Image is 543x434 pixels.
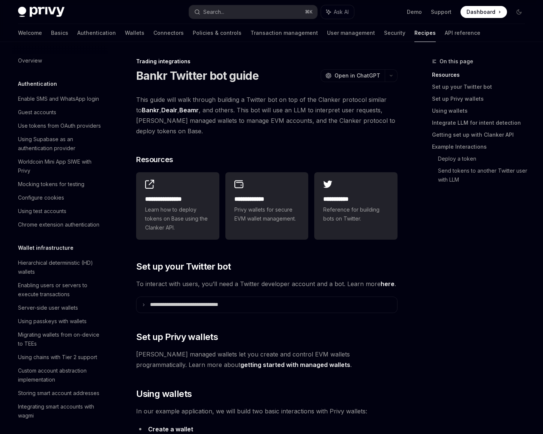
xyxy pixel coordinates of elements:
[18,353,97,362] div: Using chains with Tier 2 support
[18,389,99,398] div: Storing smart account addresses
[12,177,108,191] a: Mocking tokens for testing
[18,79,57,88] h5: Authentication
[136,69,259,82] h1: Bankr Twitter bot guide
[136,172,219,240] a: **** **** **** *Learn how to deploy tokens on Base using the Clanker API.
[18,281,103,299] div: Enabling users or servers to execute transactions
[12,386,108,400] a: Storing smart account addresses
[18,135,103,153] div: Using Supabase as an authentication provider
[431,8,451,16] a: Support
[77,24,116,42] a: Authentication
[18,258,103,276] div: Hierarchical deterministic (HD) wallets
[179,106,199,114] a: Beamr
[18,330,103,348] div: Migrating wallets from on-device to TEEs
[321,5,354,19] button: Ask AI
[136,154,173,165] span: Resources
[12,155,108,177] a: Worldcoin Mini App SIWE with Privy
[136,94,397,136] span: This guide will walk through building a Twitter bot on top of the Clanker protocol similar to , ,...
[12,279,108,301] a: Enabling users or servers to execute transactions
[12,54,108,67] a: Overview
[136,279,397,289] span: To interact with users, you’ll need a Twitter developer account and a bot. Learn more .
[145,205,210,232] span: Learn how to deploy tokens on Base using the Clanker API.
[12,328,108,350] a: Migrating wallets from on-device to TEEs
[234,205,300,223] span: Privy wallets for secure EVM wallet management.
[12,315,108,328] a: Using passkeys with wallets
[327,24,375,42] a: User management
[18,402,103,420] div: Integrating smart accounts with wagmi
[18,56,42,65] div: Overview
[12,204,108,218] a: Using test accounts
[18,108,56,117] div: Guest accounts
[18,207,66,216] div: Using test accounts
[136,388,192,400] span: Using wallets
[12,106,108,119] a: Guest accounts
[445,24,480,42] a: API reference
[136,261,231,273] span: Set up your Twitter bot
[432,81,531,93] a: Set up your Twitter bot
[513,6,525,18] button: Toggle dark mode
[460,6,507,18] a: Dashboard
[148,425,193,433] strong: Create a wallet
[18,317,87,326] div: Using passkeys with wallets
[18,94,99,103] div: Enable SMS and WhatsApp login
[384,24,405,42] a: Security
[438,153,531,165] a: Deploy a token
[432,69,531,81] a: Resources
[381,280,394,288] a: here
[136,58,397,65] div: Trading integrations
[136,349,397,370] span: [PERSON_NAME] managed wallets let you create and control EVM wallets programmatically. Learn more...
[323,205,388,223] span: Reference for building bots on Twitter.
[250,24,318,42] a: Transaction management
[225,172,309,240] a: **** **** ***Privy wallets for secure EVM wallet management.
[12,218,108,231] a: Chrome extension authentication
[432,105,531,117] a: Using wallets
[334,72,380,79] span: Open in ChatGPT
[432,117,531,129] a: Integrate LLM for intent detection
[432,129,531,141] a: Getting set up with Clanker API
[18,366,103,384] div: Custom account abstraction implementation
[438,165,531,186] a: Send tokens to another Twitter user with LLM
[18,180,84,189] div: Mocking tokens for testing
[18,24,42,42] a: Welcome
[12,133,108,155] a: Using Supabase as an authentication provider
[12,350,108,364] a: Using chains with Tier 2 support
[18,243,73,252] h5: Wallet infrastructure
[18,121,101,130] div: Use tokens from OAuth providers
[432,93,531,105] a: Set up Privy wallets
[153,24,184,42] a: Connectors
[161,106,177,114] a: Dealr
[12,119,108,133] a: Use tokens from OAuth providers
[314,172,397,240] a: **** **** *Reference for building bots on Twitter.
[136,331,218,343] span: Set up Privy wallets
[321,69,385,82] button: Open in ChatGPT
[305,9,313,15] span: ⌘ K
[203,7,224,16] div: Search...
[12,256,108,279] a: Hierarchical deterministic (HD) wallets
[466,8,495,16] span: Dashboard
[125,24,144,42] a: Wallets
[240,361,350,369] a: getting started with managed wallets
[12,400,108,422] a: Integrating smart accounts with wagmi
[18,220,99,229] div: Chrome extension authentication
[12,301,108,315] a: Server-side user wallets
[136,406,397,416] span: In our example application, we will build two basic interactions with Privy wallets:
[12,364,108,386] a: Custom account abstraction implementation
[18,303,78,312] div: Server-side user wallets
[12,191,108,204] a: Configure cookies
[18,7,64,17] img: dark logo
[18,157,103,175] div: Worldcoin Mini App SIWE with Privy
[142,106,159,114] a: Bankr
[414,24,436,42] a: Recipes
[189,5,317,19] button: Search...⌘K
[193,24,241,42] a: Policies & controls
[439,57,473,66] span: On this page
[407,8,422,16] a: Demo
[51,24,68,42] a: Basics
[334,8,349,16] span: Ask AI
[432,141,531,153] a: Example Interactions
[12,92,108,106] a: Enable SMS and WhatsApp login
[18,193,64,202] div: Configure cookies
